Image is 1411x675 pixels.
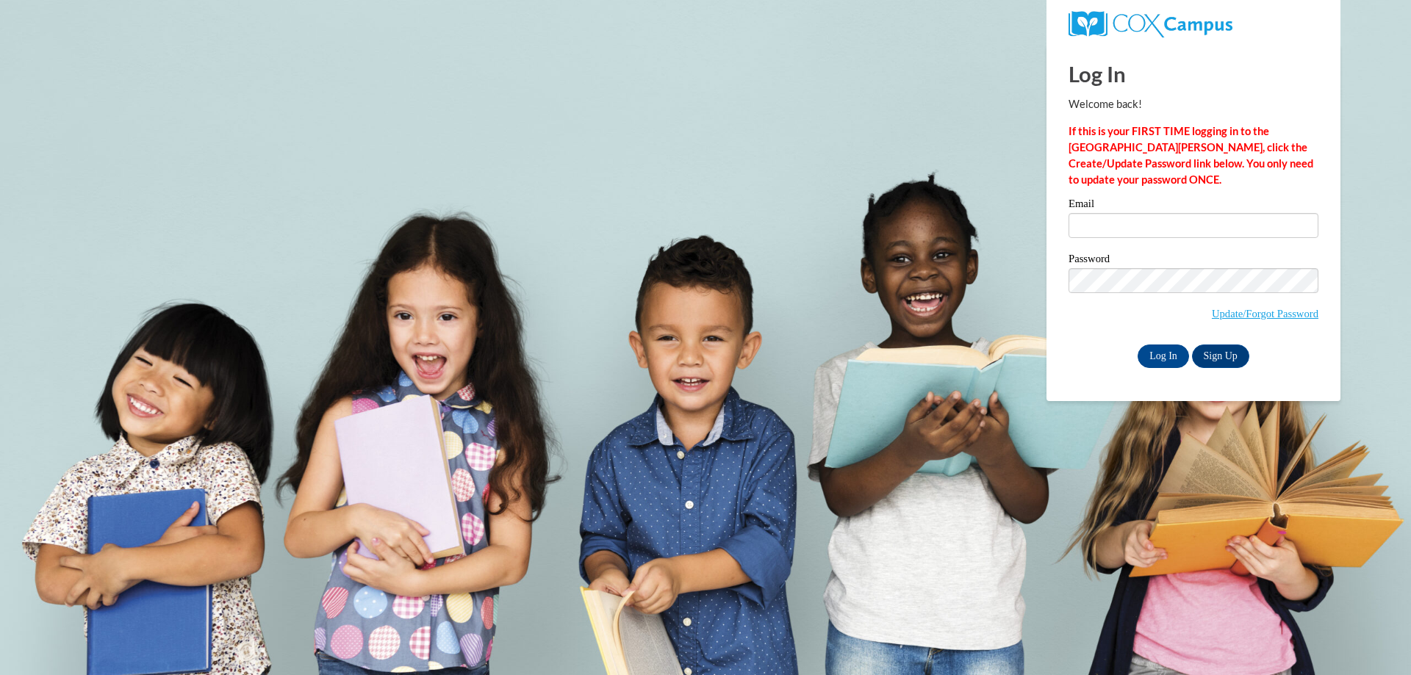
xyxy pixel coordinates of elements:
[1138,344,1189,368] input: Log In
[1069,125,1313,186] strong: If this is your FIRST TIME logging in to the [GEOGRAPHIC_DATA][PERSON_NAME], click the Create/Upd...
[1192,344,1249,368] a: Sign Up
[1069,17,1232,29] a: COX Campus
[1069,11,1232,37] img: COX Campus
[1069,253,1318,268] label: Password
[1069,198,1318,213] label: Email
[1069,59,1318,89] h1: Log In
[1212,308,1318,320] a: Update/Forgot Password
[1069,96,1318,112] p: Welcome back!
